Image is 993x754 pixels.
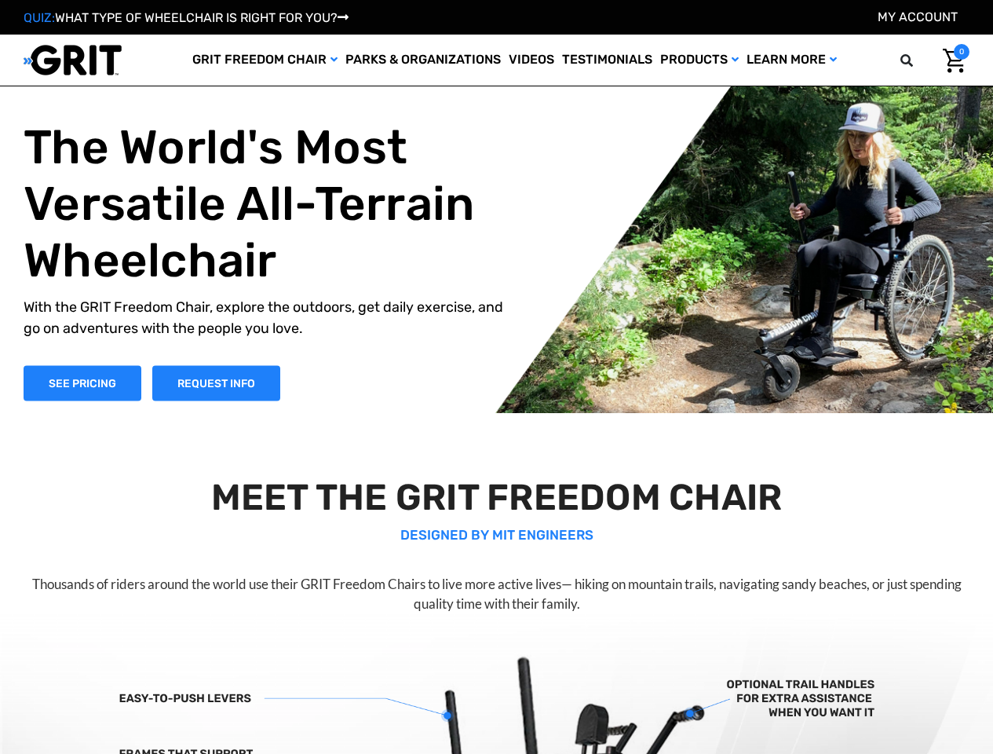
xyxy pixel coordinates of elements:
[24,119,509,288] h1: The World's Most Versatile All-Terrain Wheelchair
[954,44,969,60] span: 0
[24,296,509,339] p: With the GRIT Freedom Chair, explore the outdoors, get daily exercise, and go on adventures with ...
[24,10,349,25] a: QUIZ:WHAT TYPE OF WHEELCHAIR IS RIGHT FOR YOU?
[878,9,958,24] a: Account
[943,49,966,73] img: Cart
[743,35,841,86] a: Learn More
[25,525,969,546] p: DESIGNED BY MIT ENGINEERS
[505,35,558,86] a: Videos
[341,35,505,86] a: Parks & Organizations
[907,44,931,77] input: Search
[558,35,656,86] a: Testimonials
[931,44,969,77] a: Cart with 0 items
[152,365,280,401] a: Slide number 1, Request Information
[24,365,141,401] a: Shop Now
[25,574,969,614] p: Thousands of riders around the world use their GRIT Freedom Chairs to live more active lives— hik...
[656,35,743,86] a: Products
[25,476,969,519] h2: MEET THE GRIT FREEDOM CHAIR
[24,44,122,76] img: GRIT All-Terrain Wheelchair and Mobility Equipment
[24,10,55,25] span: QUIZ:
[188,35,341,86] a: GRIT Freedom Chair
